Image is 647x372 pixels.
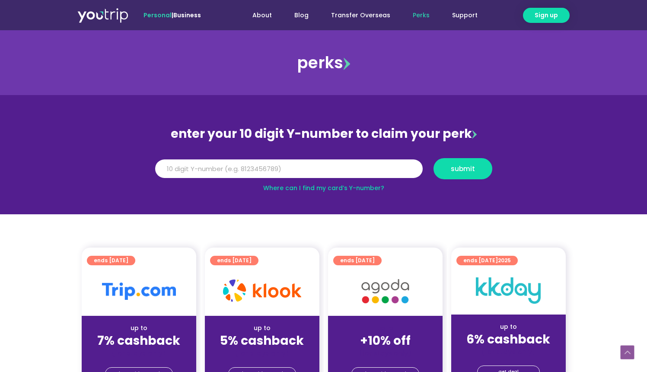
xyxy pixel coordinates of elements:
[212,349,312,358] div: (for stays only)
[320,7,402,23] a: Transfer Overseas
[87,256,135,265] a: ends [DATE]
[535,11,558,20] span: Sign up
[224,7,489,23] nav: Menu
[143,11,172,19] span: Personal
[97,332,180,349] strong: 7% cashback
[283,7,320,23] a: Blog
[360,332,411,349] strong: +10% off
[143,11,201,19] span: |
[241,7,283,23] a: About
[498,257,511,264] span: 2025
[155,158,492,186] form: Y Number
[466,331,550,348] strong: 6% cashback
[458,347,559,356] div: (for stays only)
[210,256,258,265] a: ends [DATE]
[89,324,189,333] div: up to
[335,349,436,358] div: (for stays only)
[458,322,559,331] div: up to
[212,324,312,333] div: up to
[89,349,189,358] div: (for stays only)
[155,159,423,178] input: 10 digit Y-number (e.g. 8123456789)
[451,165,475,172] span: submit
[523,8,570,23] a: Sign up
[433,158,492,179] button: submit
[377,324,393,332] span: up to
[263,184,384,192] a: Where can I find my card’s Y-number?
[151,123,497,145] div: enter your 10 digit Y-number to claim your perk
[340,256,375,265] span: ends [DATE]
[441,7,489,23] a: Support
[173,11,201,19] a: Business
[217,256,252,265] span: ends [DATE]
[94,256,128,265] span: ends [DATE]
[456,256,518,265] a: ends [DATE]2025
[333,256,382,265] a: ends [DATE]
[402,7,441,23] a: Perks
[220,332,304,349] strong: 5% cashback
[463,256,511,265] span: ends [DATE]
